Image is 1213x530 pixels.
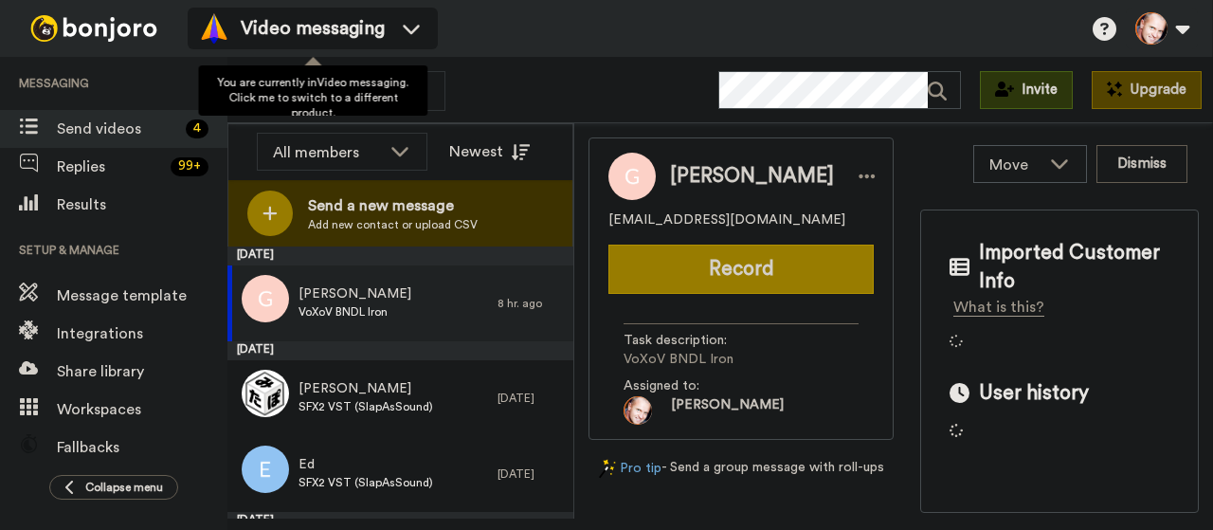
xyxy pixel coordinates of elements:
[1096,145,1187,183] button: Dismiss
[57,436,227,459] span: Fallbacks
[989,154,1041,176] span: Move
[171,157,208,176] div: 99 +
[308,217,478,232] span: Add new contact or upload CSV
[979,239,1169,296] span: Imported Customer Info
[498,296,564,311] div: 8 hr. ago
[217,77,408,119] span: You are currently in Video messaging . Click me to switch to a different product.
[624,332,756,351] span: Task description :
[242,370,289,417] img: c7bd18ff-8f2d-4d4b-af4f-276e868a7e58.png
[57,155,163,178] span: Replies
[85,480,163,495] span: Collapse menu
[57,322,227,345] span: Integrations
[299,399,433,414] span: SFX2 VST (SlapAsSound)
[670,162,834,191] span: [PERSON_NAME]
[435,133,544,171] button: Newest
[953,296,1044,319] div: What is this?
[299,456,433,475] span: Ed
[498,466,564,482] div: [DATE]
[186,119,208,138] div: 4
[57,284,227,307] span: Message template
[624,396,652,425] img: bbd81e86-b9e1-45d7-a59f-2f6a40d89062-1695469288.jpg
[979,379,1089,408] span: User history
[624,377,756,396] span: Assigned to:
[299,304,411,320] span: VoXoV BNDL Iron
[588,459,894,479] div: - Send a group message with roll-ups
[242,275,289,322] img: g.png
[599,459,616,479] img: magic-wand.svg
[57,360,227,383] span: Share library
[227,247,573,265] div: [DATE]
[1092,71,1202,109] button: Upgrade
[624,351,804,370] span: VoXoV BNDL Iron
[308,194,478,217] span: Send a new message
[299,475,433,490] span: SFX2 VST (SlapAsSound)
[498,391,564,406] div: [DATE]
[299,380,433,399] span: [PERSON_NAME]
[227,341,573,360] div: [DATE]
[299,285,411,304] span: [PERSON_NAME]
[273,141,381,164] div: All members
[23,15,165,42] img: bj-logo-header-white.svg
[671,396,784,425] span: [PERSON_NAME]
[608,211,845,230] span: [EMAIL_ADDRESS][DOMAIN_NAME]
[49,475,178,500] button: Collapse menu
[608,245,874,294] button: Record
[242,446,289,493] img: e.png
[608,153,656,200] img: Image of Giorgio
[57,193,227,216] span: Results
[980,71,1073,109] button: Invite
[57,118,178,140] span: Send videos
[199,13,229,44] img: vm-color.svg
[57,398,227,421] span: Workspaces
[599,459,661,479] a: Pro tip
[241,15,385,42] span: Video messaging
